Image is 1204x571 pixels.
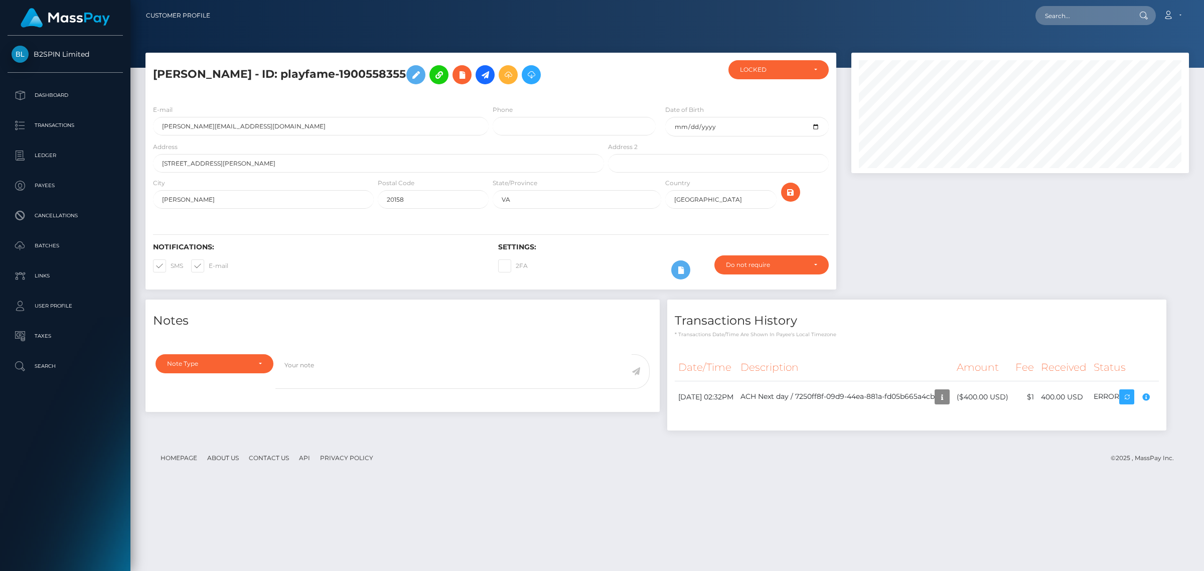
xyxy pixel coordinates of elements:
p: Dashboard [12,88,119,103]
p: * Transactions date/time are shown in payee's local timezone [675,331,1159,338]
td: [DATE] 02:32PM [675,381,737,413]
p: Search [12,359,119,374]
p: Batches [12,238,119,253]
label: State/Province [493,179,537,188]
p: Payees [12,178,119,193]
div: © 2025 , MassPay Inc. [1111,453,1181,464]
label: Postal Code [378,179,414,188]
p: Taxes [12,329,119,344]
a: User Profile [8,294,123,319]
a: Privacy Policy [316,450,377,466]
div: Do not require [726,261,806,269]
a: Cancellations [8,203,123,228]
p: User Profile [12,299,119,314]
label: City [153,179,165,188]
h5: [PERSON_NAME] - ID: playfame-1900558355 [153,60,598,89]
a: Taxes [8,324,123,349]
label: E-mail [153,105,173,114]
button: LOCKED [728,60,828,79]
a: Search [8,354,123,379]
label: 2FA [498,259,528,272]
img: MassPay Logo [21,8,110,28]
label: Phone [493,105,513,114]
a: Links [8,263,123,289]
a: Contact Us [245,450,293,466]
td: 400.00 USD [1037,381,1090,413]
h4: Notes [153,312,652,330]
label: Address 2 [608,142,638,152]
a: Ledger [8,143,123,168]
th: Description [737,354,953,381]
input: Search... [1035,6,1130,25]
th: Fee [1012,354,1037,381]
a: Initiate Payout [476,65,495,84]
td: ($400.00 USD) [953,381,1012,413]
label: Address [153,142,178,152]
button: Note Type [156,354,273,373]
label: SMS [153,259,183,272]
p: Transactions [12,118,119,133]
a: Transactions [8,113,123,138]
h6: Settings: [498,243,828,251]
a: Batches [8,233,123,258]
a: Homepage [157,450,201,466]
label: Country [665,179,690,188]
th: Date/Time [675,354,737,381]
label: E-mail [191,259,228,272]
p: Cancellations [12,208,119,223]
a: Customer Profile [146,5,210,26]
a: Payees [8,173,123,198]
a: About Us [203,450,243,466]
a: Dashboard [8,83,123,108]
p: Links [12,268,119,283]
td: $1 [1012,381,1037,413]
th: Status [1090,354,1159,381]
p: Ledger [12,148,119,163]
div: LOCKED [740,66,805,74]
td: ACH Next day / 7250ff8f-09d9-44ea-881a-fd05b665a4cb [737,381,953,413]
a: API [295,450,314,466]
label: Date of Birth [665,105,704,114]
th: Amount [953,354,1012,381]
img: B2SPIN Limited [12,46,29,63]
th: Received [1037,354,1090,381]
button: Do not require [714,255,829,274]
h4: Transactions History [675,312,1159,330]
td: ERROR [1090,381,1159,413]
span: B2SPIN Limited [8,50,123,59]
div: Note Type [167,360,250,368]
h6: Notifications: [153,243,483,251]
